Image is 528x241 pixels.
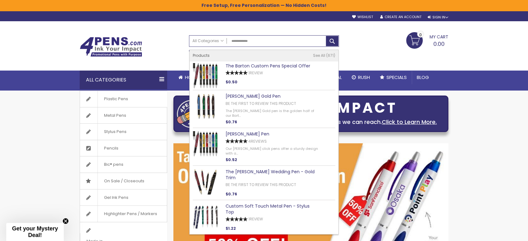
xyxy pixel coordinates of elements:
[226,217,247,221] div: 100%
[97,156,130,173] span: Bic® pens
[193,203,218,229] img: Custom Soft Touch Metal Pen - Stylus Top
[326,53,335,58] span: 671
[352,15,373,19] a: Wishlist
[97,124,133,140] span: Stylus Pens
[375,71,412,84] a: Specials
[248,70,263,76] a: 1Review
[97,189,135,206] span: Gel Ink Pens
[419,32,422,38] span: 0
[97,206,163,222] span: Highlighter Pens / Markers
[226,109,318,118] div: The [PERSON_NAME] Gold pen is the golden half of our Bart...
[428,15,448,20] div: Sign In
[226,119,237,125] span: $0.76
[80,91,167,107] a: Plastic Pens
[347,71,375,84] a: Rush
[380,15,421,19] a: Create an Account
[97,91,134,107] span: Plastic Pens
[80,206,167,222] a: Highlighter Pens / Markers
[386,74,407,81] span: Specials
[251,139,267,144] span: Reviews
[173,71,203,84] a: Home
[6,223,64,241] div: Get your Mystery Deal!Close teaser
[189,36,227,46] a: All Categories
[193,93,218,119] img: Barton Gold Pen
[192,38,224,43] span: All Categories
[433,40,445,48] span: 0.00
[193,63,218,89] img: The Barton Custom Pens Special Offer
[226,131,269,137] a: [PERSON_NAME] Pen
[226,79,237,85] span: $0.50
[62,218,69,224] button: Close teaser
[97,140,125,156] span: Pencils
[287,47,339,59] div: Free shipping on pen orders over $199
[226,71,247,75] div: 100%
[226,182,296,187] a: Be the first to review this product
[80,173,167,189] a: On Sale / Closeouts
[250,216,263,222] span: Review
[226,191,237,197] span: $0.76
[313,53,335,58] a: See All 671
[226,169,315,181] a: The [PERSON_NAME] Wedding Pen - Gold Trim
[358,74,370,81] span: Rush
[97,173,151,189] span: On Sale / Closeouts
[250,70,263,76] span: Review
[80,156,167,173] a: Bic® pens
[226,203,310,215] a: Custom Soft Touch Metal Pen - Stylus Top
[248,139,267,144] a: 4Reviews
[97,107,132,124] span: Metal Pens
[313,53,325,58] span: See All
[226,93,281,99] a: [PERSON_NAME] Gold Pen
[226,101,296,106] a: Be the first to review this product
[406,32,448,48] a: 0.00 0
[226,63,310,69] a: The Barton Custom Pens Special Offer
[80,37,142,57] img: 4Pens Custom Pens and Promotional Products
[177,100,208,128] img: four_pen_logo.png
[226,139,247,143] div: 100%
[80,107,167,124] a: Metal Pens
[226,226,236,231] span: $1.22
[185,74,198,81] span: Home
[193,53,210,58] span: Products
[12,225,58,238] span: Get your Mystery Deal!
[226,146,318,156] div: Our [PERSON_NAME] click pens offer a sturdy design with a...
[248,216,263,222] a: 1Review
[417,74,429,81] span: Blog
[80,71,167,89] div: All Categories
[80,189,167,206] a: Gel Ink Pens
[226,157,237,162] span: $0.52
[193,131,218,157] img: Barton Pen
[412,71,434,84] a: Blog
[382,118,437,126] a: Click to Learn More.
[193,169,218,194] img: The Barton Wedding Pen - Gold Trim
[80,140,167,156] a: Pencils
[80,124,167,140] a: Stylus Pens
